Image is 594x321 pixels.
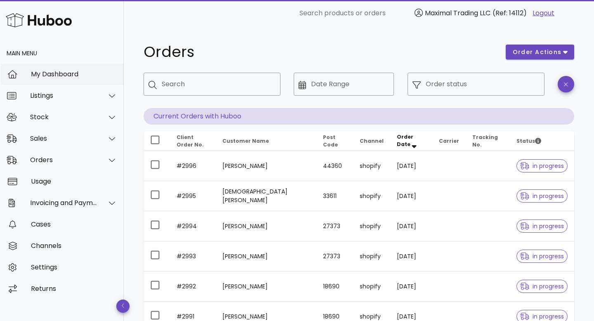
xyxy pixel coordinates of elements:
[510,131,574,151] th: Status
[82,48,89,54] img: tab_keywords_by_traffic_grey.svg
[520,163,564,169] span: in progress
[472,134,498,148] span: Tracking No.
[31,177,117,185] div: Usage
[353,211,390,241] td: shopify
[30,92,97,99] div: Listings
[216,211,316,241] td: [PERSON_NAME]
[170,241,216,271] td: #2993
[170,271,216,302] td: #2992
[30,135,97,142] div: Sales
[6,11,72,29] img: Huboo Logo
[533,8,554,18] a: Logout
[520,283,564,289] span: in progress
[390,131,432,151] th: Order Date: Sorted descending. Activate to remove sorting.
[360,137,384,144] span: Channel
[31,285,117,293] div: Returns
[512,48,562,57] span: order actions
[216,151,316,181] td: [PERSON_NAME]
[216,131,316,151] th: Customer Name
[466,131,510,151] th: Tracking No.
[390,211,432,241] td: [DATE]
[22,48,29,54] img: tab_domain_overview_orange.svg
[323,134,338,148] span: Post Code
[30,113,97,121] div: Stock
[170,211,216,241] td: #2994
[432,131,466,151] th: Carrier
[520,314,564,319] span: in progress
[31,220,117,228] div: Cases
[520,193,564,199] span: in progress
[21,21,91,28] div: Domain: [DOMAIN_NAME]
[216,181,316,211] td: [DEMOGRAPHIC_DATA][PERSON_NAME]
[439,137,459,144] span: Carrier
[316,271,353,302] td: 18690
[170,131,216,151] th: Client Order No.
[520,253,564,259] span: in progress
[177,134,204,148] span: Client Order No.
[316,211,353,241] td: 27373
[144,108,574,125] p: Current Orders with Huboo
[425,8,490,18] span: Maximal Trading LLC
[353,241,390,271] td: shopify
[216,271,316,302] td: [PERSON_NAME]
[31,242,117,250] div: Channels
[390,151,432,181] td: [DATE]
[353,131,390,151] th: Channel
[316,181,353,211] td: 33611
[30,156,97,164] div: Orders
[91,49,139,54] div: Keywords by Traffic
[222,137,269,144] span: Customer Name
[493,8,527,18] span: (Ref: 14112)
[13,21,20,28] img: website_grey.svg
[353,151,390,181] td: shopify
[170,151,216,181] td: #2996
[353,271,390,302] td: shopify
[31,49,74,54] div: Domain Overview
[31,70,117,78] div: My Dashboard
[316,131,353,151] th: Post Code
[170,181,216,211] td: #2995
[390,241,432,271] td: [DATE]
[353,181,390,211] td: shopify
[390,271,432,302] td: [DATE]
[390,181,432,211] td: [DATE]
[506,45,574,59] button: order actions
[316,241,353,271] td: 27373
[216,241,316,271] td: [PERSON_NAME]
[13,13,20,20] img: logo_orange.svg
[144,45,496,59] h1: Orders
[397,133,413,148] span: Order Date
[520,223,564,229] span: in progress
[516,137,541,144] span: Status
[23,13,40,20] div: v 4.0.25
[31,263,117,271] div: Settings
[316,151,353,181] td: 44360
[30,199,97,207] div: Invoicing and Payments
